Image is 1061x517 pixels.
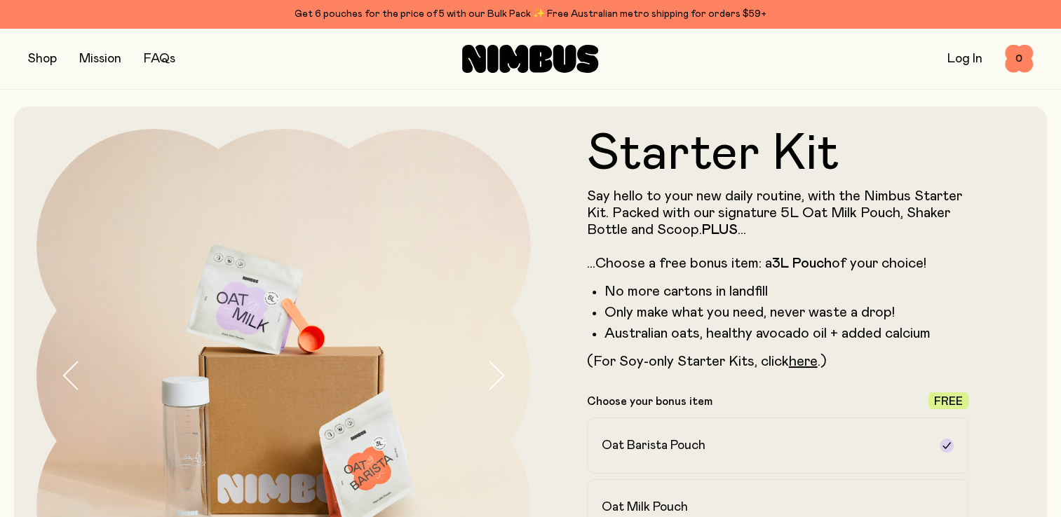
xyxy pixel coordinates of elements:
p: Say hello to your new daily routine, with the Nimbus Starter Kit. Packed with our signature 5L Oa... [587,188,969,272]
li: Only make what you need, never waste a drop! [604,304,969,321]
strong: PLUS [702,223,738,237]
li: Australian oats, healthy avocado oil + added calcium [604,325,969,342]
strong: 3L [772,256,789,270]
strong: Pouch [792,256,832,270]
h2: Oat Milk Pouch [602,499,688,516]
p: (For Soy-only Starter Kits, click .) [587,353,969,370]
h1: Starter Kit [587,129,969,179]
li: No more cartons in landfill [604,283,969,300]
a: Log In [947,53,982,65]
span: Free [934,396,963,407]
div: Get 6 pouches for the price of 5 with our Bulk Pack ✨ Free Australian metro shipping for orders $59+ [28,6,1033,22]
a: FAQs [144,53,175,65]
button: 0 [1005,45,1033,73]
h2: Oat Barista Pouch [602,437,705,454]
p: Choose your bonus item [587,394,712,408]
a: here [789,354,818,368]
a: Mission [79,53,121,65]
